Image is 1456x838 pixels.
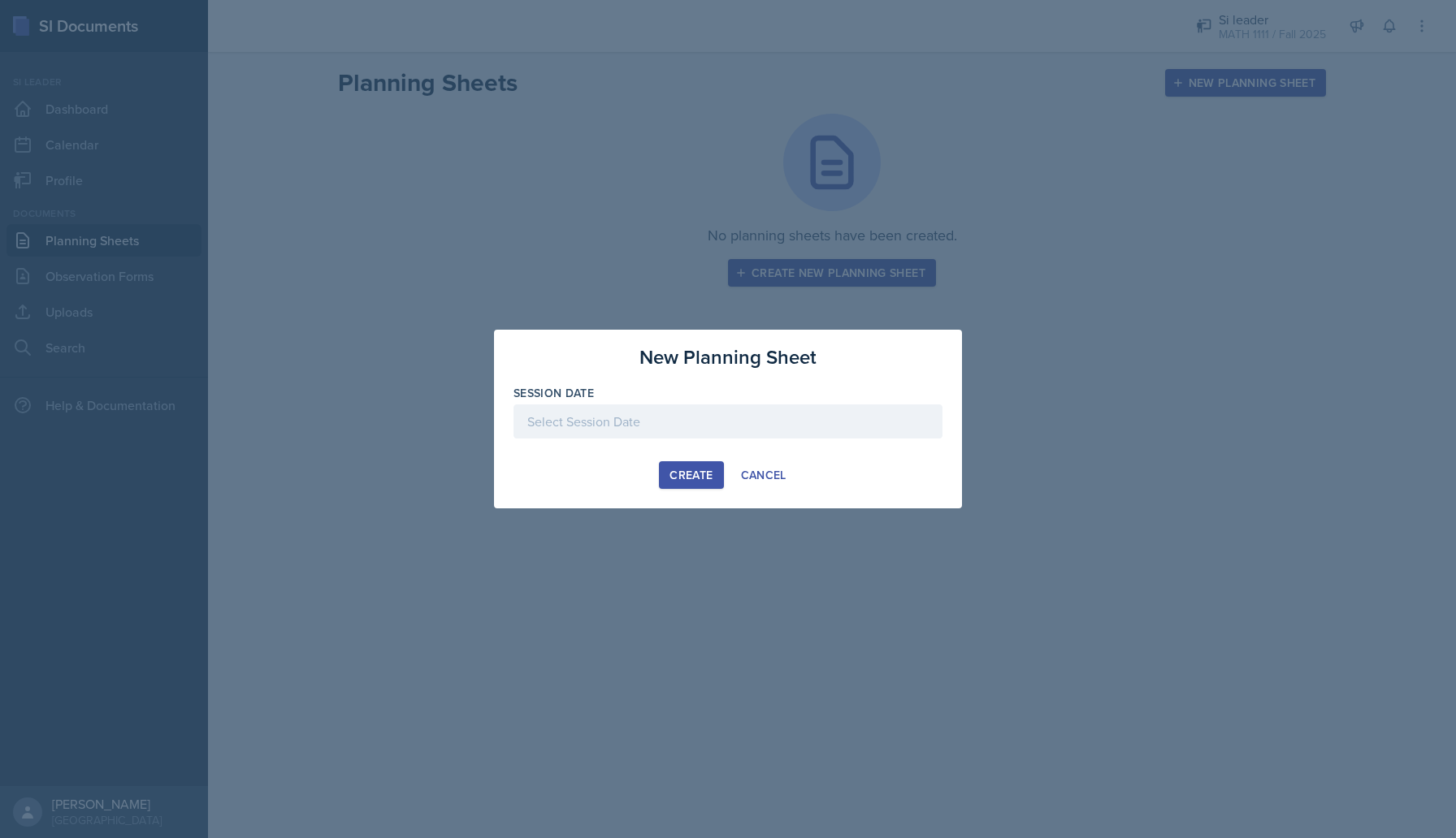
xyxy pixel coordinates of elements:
button: Create [659,461,723,489]
button: Cancel [730,461,797,489]
div: Create [669,469,713,482]
label: Session Date [513,385,594,401]
div: Cancel [741,469,786,482]
h3: New Planning Sheet [639,343,817,372]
